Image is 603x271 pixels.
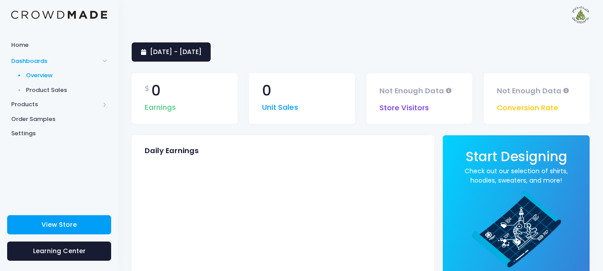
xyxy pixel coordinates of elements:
[7,242,111,261] a: Learning Center
[26,86,108,95] span: Product Sales
[145,146,199,155] span: Daily Earnings
[26,71,108,80] span: Overview
[33,246,86,255] span: Learning Center
[11,129,107,138] span: Settings
[150,47,202,56] span: [DATE] - [DATE]
[132,42,211,62] a: [DATE] - [DATE]
[379,83,444,98] span: Not Enough Data
[572,6,590,24] img: User
[262,83,271,98] span: 0
[7,215,111,234] a: View Store
[446,85,452,96] span: To protect privacy, we're only able to filter and show visitor data above a certain volume. Drive...
[456,167,577,185] a: Check out our selection of shirts, hoodies, sweaters, and more!
[497,83,561,98] span: Not Enough Data
[11,11,107,19] img: Logo
[379,98,429,114] span: Store Visitors
[11,100,100,109] span: Products
[11,57,100,66] span: Dashboards
[563,85,569,96] span: To protect privacy, we're only able to filter and show visitor data above a certain volume. Drive...
[497,98,558,114] span: Conversion Rate
[11,41,107,50] span: Home
[151,83,161,98] span: 0
[262,98,298,113] span: Unit Sales
[145,83,150,94] span: $
[42,220,77,229] span: View Store
[466,147,567,166] span: Start Designing
[466,155,567,163] a: Start Designing
[145,98,176,113] span: Earnings
[11,115,107,124] span: Order Samples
